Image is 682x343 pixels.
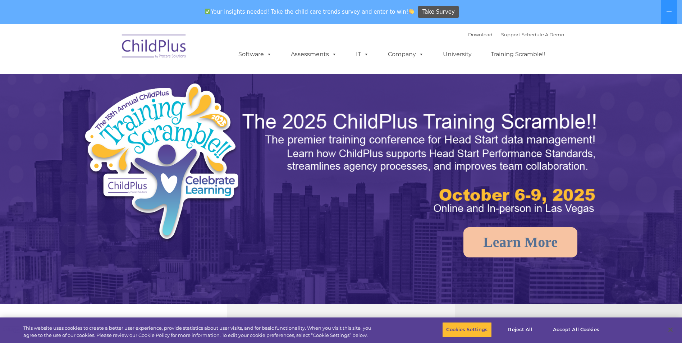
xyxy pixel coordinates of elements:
a: Support [501,32,520,37]
a: Company [381,47,431,61]
a: Schedule A Demo [522,32,564,37]
div: This website uses cookies to create a better user experience, provide statistics about user visit... [23,325,375,339]
img: 👏 [409,9,414,14]
span: Phone number [100,77,131,82]
font: | [468,32,564,37]
span: Your insights needed! Take the child care trends survey and enter to win! [202,5,417,19]
img: ✅ [205,9,210,14]
a: University [436,47,479,61]
a: IT [349,47,376,61]
a: Download [468,32,493,37]
a: Learn More [463,227,577,257]
button: Accept All Cookies [549,322,603,337]
a: Take Survey [418,6,459,18]
a: Software [231,47,279,61]
a: Assessments [284,47,344,61]
span: Last name [100,47,122,53]
a: Training Scramble!! [484,47,552,61]
button: Close [663,322,678,338]
img: ChildPlus by Procare Solutions [118,29,190,65]
span: Take Survey [422,6,455,18]
button: Cookies Settings [442,322,491,337]
button: Reject All [498,322,543,337]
